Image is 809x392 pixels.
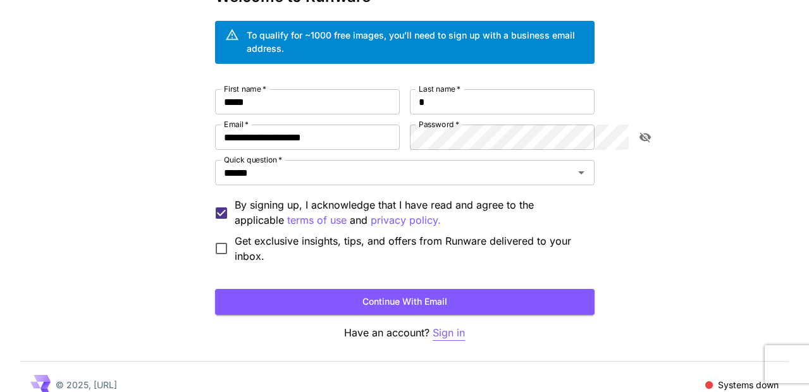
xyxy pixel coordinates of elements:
[247,28,584,55] div: To qualify for ~1000 free images, you’ll need to sign up with a business email address.
[287,212,347,228] p: terms of use
[224,154,282,165] label: Quick question
[224,83,266,94] label: First name
[56,378,117,391] p: © 2025, [URL]
[371,212,441,228] p: privacy policy.
[419,119,459,130] label: Password
[433,325,465,341] button: Sign in
[224,119,249,130] label: Email
[235,197,584,228] p: By signing up, I acknowledge that I have read and agree to the applicable and
[215,325,595,341] p: Have an account?
[287,212,347,228] button: By signing up, I acknowledge that I have read and agree to the applicable and privacy policy.
[572,164,590,181] button: Open
[215,289,595,315] button: Continue with email
[634,126,657,149] button: toggle password visibility
[235,233,584,264] span: Get exclusive insights, tips, and offers from Runware delivered to your inbox.
[371,212,441,228] button: By signing up, I acknowledge that I have read and agree to the applicable terms of use and
[419,83,460,94] label: Last name
[718,378,779,391] p: Systems down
